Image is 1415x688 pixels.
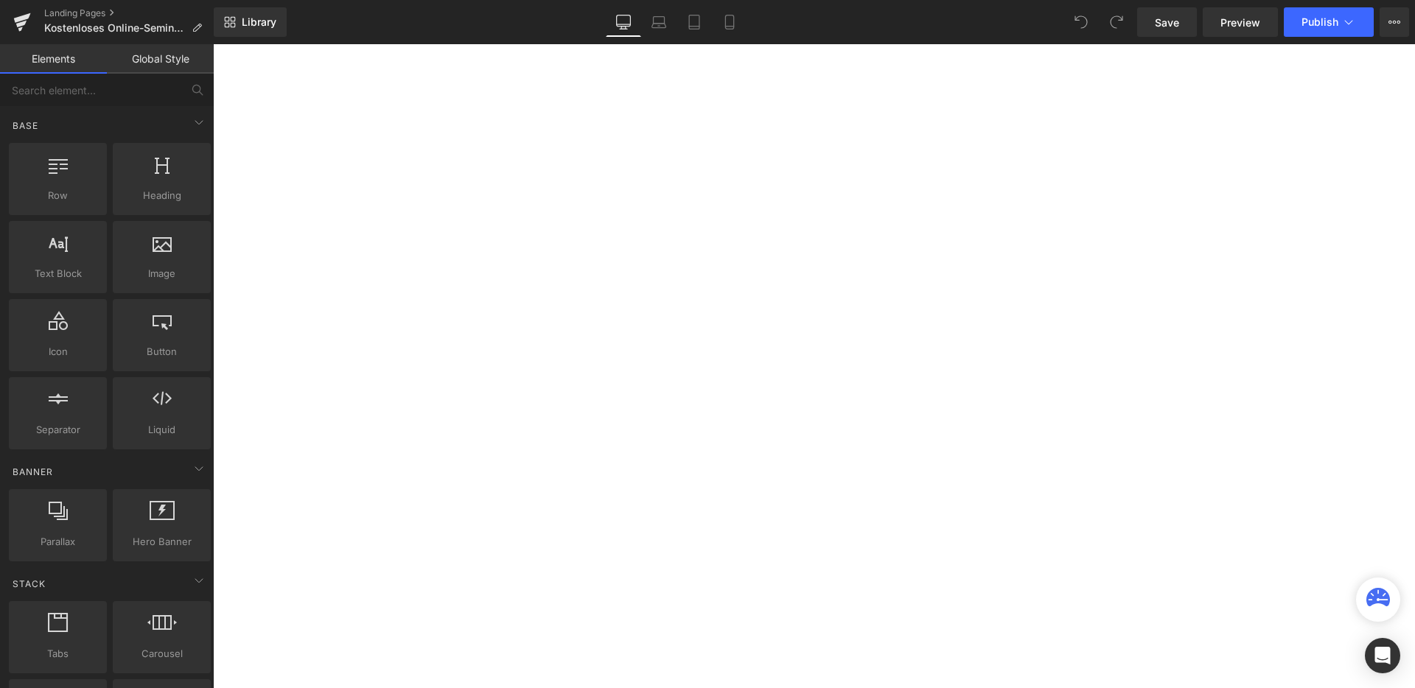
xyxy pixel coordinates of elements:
span: Kostenloses Online-Seminar | Employer Branding &amp; Retention [44,22,186,34]
span: Publish [1302,16,1338,28]
a: Preview [1203,7,1278,37]
span: Save [1155,15,1179,30]
a: Global Style [107,44,214,74]
span: Stack [11,577,47,591]
span: Preview [1220,15,1260,30]
a: Mobile [712,7,747,37]
span: Hero Banner [117,534,206,550]
a: Laptop [641,7,677,37]
span: Separator [13,422,102,438]
span: Library [242,15,276,29]
a: Desktop [606,7,641,37]
span: Base [11,119,40,133]
span: Text Block [13,266,102,281]
span: Image [117,266,206,281]
button: Publish [1284,7,1374,37]
span: Tabs [13,646,102,661]
button: Redo [1102,7,1131,37]
span: Button [117,344,206,359]
a: Landing Pages [44,7,214,19]
span: Liquid [117,422,206,438]
div: Open Intercom Messenger [1365,638,1400,673]
span: Banner [11,465,55,479]
a: Tablet [677,7,712,37]
span: Row [13,188,102,203]
span: Icon [13,344,102,359]
span: Parallax [13,534,102,550]
button: More [1380,7,1409,37]
button: Undo [1066,7,1096,37]
span: Carousel [117,646,206,661]
a: New Library [214,7,287,37]
span: Heading [117,188,206,203]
